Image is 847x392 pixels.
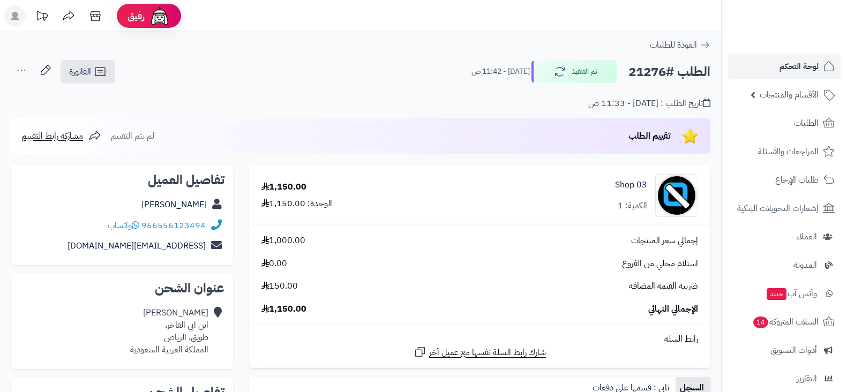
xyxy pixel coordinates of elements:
span: الفاتورة [69,65,91,78]
div: الوحدة: 1,150.00 [261,198,332,210]
a: العملاء [728,224,841,250]
span: الإجمالي النهائي [648,303,698,315]
a: لوحة التحكم [728,54,841,79]
span: مشاركة رابط التقييم [21,130,83,142]
span: الطلبات [794,116,819,131]
a: العودة للطلبات [650,39,710,51]
div: الكمية: 1 [618,200,647,212]
span: 1,000.00 [261,235,305,247]
img: logo-2.png [774,29,837,51]
span: شارك رابط السلة نفسها مع عميل آخر [429,346,546,359]
a: [PERSON_NAME] [141,198,207,211]
span: التقارير [797,371,817,386]
span: المراجعات والأسئلة [758,144,819,159]
a: الفاتورة [61,60,115,84]
span: العملاء [796,229,817,244]
a: وآتس آبجديد [728,281,841,306]
button: تم التنفيذ [531,61,617,83]
div: تاريخ الطلب : [DATE] - 11:33 ص [588,97,710,110]
span: طلبات الإرجاع [775,172,819,187]
a: المدونة [728,252,841,278]
span: 1,150.00 [261,303,306,315]
span: لوحة التحكم [779,59,819,74]
div: 1,150.00 [261,181,306,193]
span: العودة للطلبات [650,39,697,51]
span: 0.00 [261,258,287,270]
a: إشعارات التحويلات البنكية [728,195,841,221]
a: شارك رابط السلة نفسها مع عميل آخر [414,345,546,359]
span: رفيق [128,10,145,22]
span: جديد [767,288,786,300]
a: تحديثات المنصة [28,5,55,29]
a: الطلبات [728,110,841,136]
img: ai-face.png [149,5,170,27]
div: [PERSON_NAME] ابن ابي الفاخر، طويق، الرياض المملكة العربية السعودية [130,307,208,356]
span: إجمالي سعر المنتجات [631,235,698,247]
span: 150.00 [261,280,298,292]
span: وآتس آب [766,286,817,301]
a: 966556123494 [141,219,206,232]
a: التقارير [728,366,841,391]
span: تقييم الطلب [628,130,671,142]
a: السلات المتروكة14 [728,309,841,335]
small: [DATE] - 11:42 ص [471,66,530,77]
a: طلبات الإرجاع [728,167,841,193]
a: 03 Shop [615,179,647,191]
span: الأقسام والمنتجات [760,87,819,102]
span: إشعارات التحويلات البنكية [737,201,819,216]
span: السلات المتروكة [752,314,819,329]
span: المدونة [793,258,817,273]
a: أدوات التسويق [728,337,841,363]
a: واتساب [108,219,139,232]
img: no_image-90x90.png [656,174,698,217]
h2: عنوان الشحن [19,282,224,295]
span: 14 [753,316,768,328]
h2: تفاصيل العميل [19,174,224,186]
a: المراجعات والأسئلة [728,139,841,164]
span: ضريبة القيمة المضافة [629,280,698,292]
div: رابط السلة [253,333,706,345]
a: [EMAIL_ADDRESS][DOMAIN_NAME] [68,239,206,252]
span: أدوات التسويق [770,343,817,358]
span: استلام محلي من الفروع [622,258,698,270]
h2: الطلب #21276 [628,61,710,83]
a: مشاركة رابط التقييم [21,130,101,142]
span: لم يتم التقييم [111,130,154,142]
